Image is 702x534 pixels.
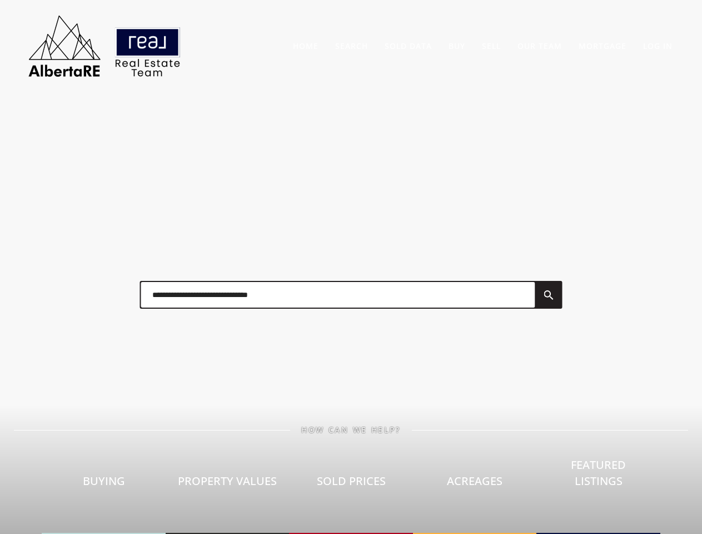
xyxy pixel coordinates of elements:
[289,434,413,534] a: Sold Prices
[293,41,318,51] a: Home
[335,41,368,51] a: Search
[21,11,188,81] img: AlbertaRE Real Estate Team | Real Broker
[643,41,673,51] a: Log In
[413,434,537,534] a: Acreages
[178,473,277,488] span: Property Values
[482,41,501,51] a: Sell
[42,434,166,534] a: Buying
[536,418,660,534] a: Featured Listings
[317,473,386,488] span: Sold Prices
[166,434,290,534] a: Property Values
[447,473,502,488] span: Acreages
[517,41,562,51] a: Our Team
[385,41,432,51] a: Sold Data
[571,457,626,488] span: Featured Listings
[83,473,125,488] span: Buying
[579,41,626,51] a: Mortgage
[449,41,465,51] a: Buy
